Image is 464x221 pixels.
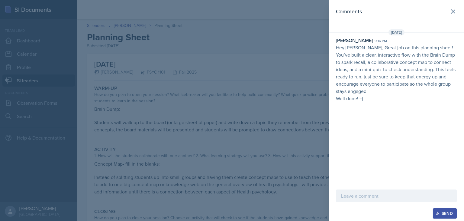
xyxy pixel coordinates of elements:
[388,29,404,35] span: [DATE]
[375,38,387,44] div: 9:16 pm
[433,208,457,219] button: Send
[336,44,457,95] p: Hey [PERSON_NAME], Great job on this planning sheet! You’ve built a clear, interactive flow with ...
[336,7,362,16] h2: Comments
[336,95,457,102] p: Well done! =)
[336,37,373,44] div: [PERSON_NAME]
[437,211,453,216] div: Send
